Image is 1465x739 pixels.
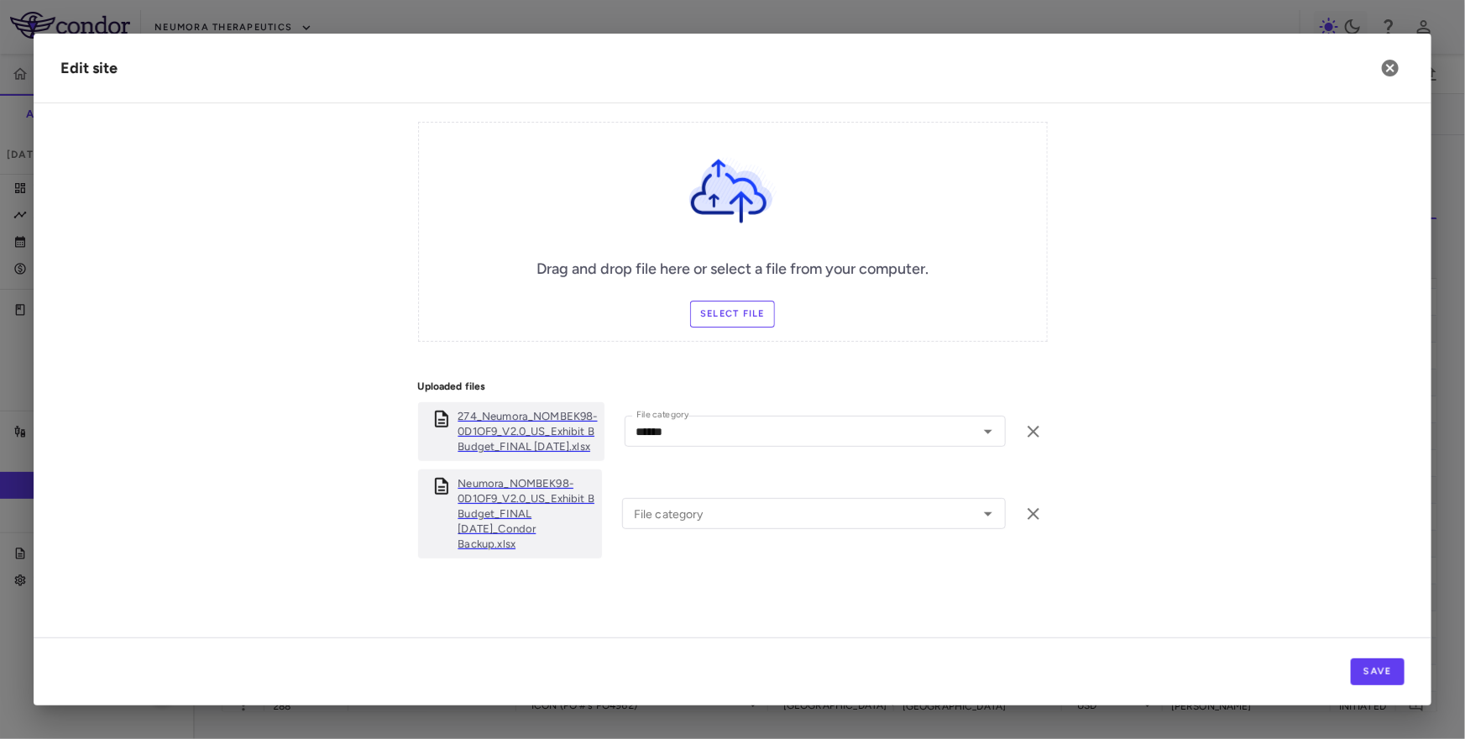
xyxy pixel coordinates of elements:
[1019,417,1048,446] button: Remove
[458,409,598,454] a: 274_Neumora_NOMBEK98-0D1OF9_V2.0_US_Exhibit B Budget_FINAL [DATE].xlsx
[1019,500,1048,528] button: Remove
[418,379,1048,394] p: Uploaded files
[458,476,595,552] p: Neumora_NOMBEK98-0D1OF9_V2.0_US_Exhibit B Budget_FINAL 31May24_Condor Backup.xlsx
[976,420,1000,443] button: Open
[536,258,929,280] h6: Drag and drop file here or select a file from your computer.
[690,301,775,328] label: Select file
[636,408,688,422] label: File category
[458,476,595,552] a: Neumora_NOMBEK98-0D1OF9_V2.0_US_Exhibit B Budget_FINAL [DATE]_Condor Backup.xlsx
[1351,658,1405,685] button: Save
[60,57,118,80] div: Edit site
[976,502,1000,526] button: Open
[458,409,598,454] p: 274_Neumora_NOMBEK98-0D1OF9_V2.0_US_Exhibit B Budget_FINAL 31May24.xlsx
